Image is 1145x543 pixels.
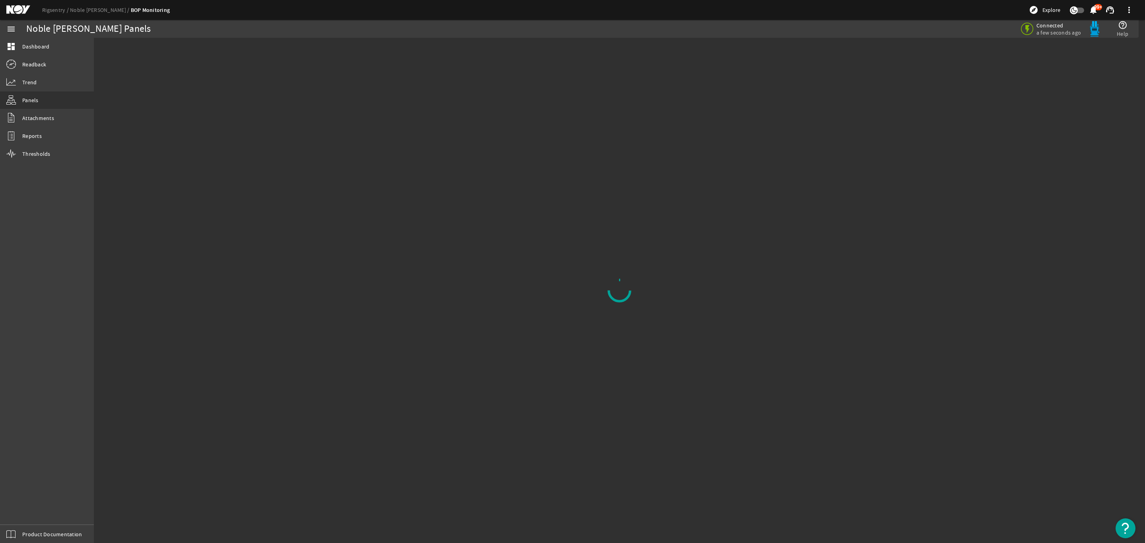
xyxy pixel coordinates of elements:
mat-icon: support_agent [1105,5,1115,15]
a: Noble [PERSON_NAME] [70,6,131,14]
span: Reports [22,132,42,140]
mat-icon: explore [1029,5,1038,15]
span: Trend [22,78,37,86]
mat-icon: menu [6,24,16,34]
button: Explore [1026,4,1063,16]
mat-icon: help_outline [1118,20,1128,30]
button: 99+ [1089,6,1097,14]
button: more_vert [1120,0,1139,19]
a: Rigsentry [42,6,70,14]
span: a few seconds ago [1036,29,1081,36]
span: Dashboard [22,43,49,50]
span: Connected [1036,22,1081,29]
mat-icon: dashboard [6,42,16,51]
span: Attachments [22,114,54,122]
span: Explore [1042,6,1060,14]
mat-icon: notifications [1089,5,1098,15]
img: Bluepod.svg [1087,21,1102,37]
span: Readback [22,60,46,68]
span: Thresholds [22,150,50,158]
button: Open Resource Center [1116,518,1135,538]
div: Noble [PERSON_NAME] Panels [26,25,151,33]
a: BOP Monitoring [131,6,170,14]
span: Product Documentation [22,530,82,538]
span: Help [1117,30,1128,38]
span: Panels [22,96,39,104]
